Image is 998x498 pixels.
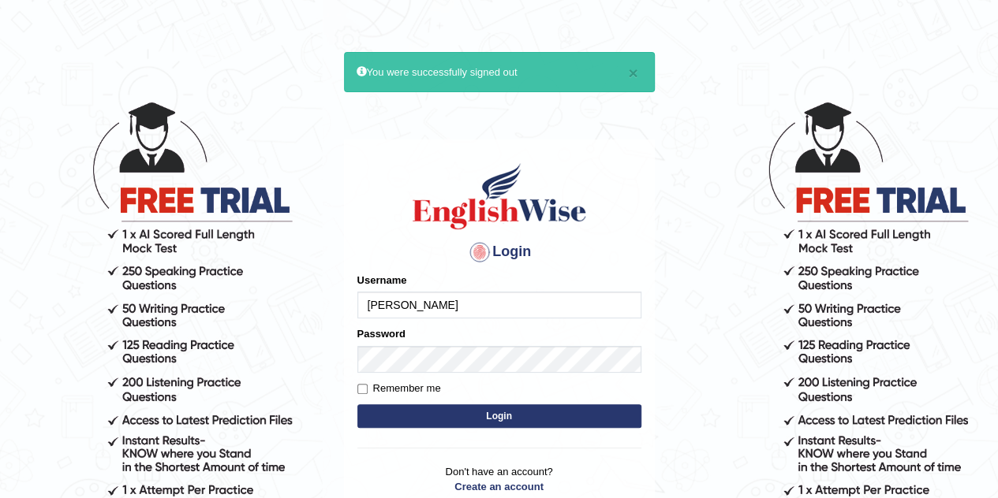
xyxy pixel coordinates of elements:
[357,384,368,394] input: Remember me
[357,381,441,396] label: Remember me
[357,240,641,265] h4: Login
[357,273,407,288] label: Username
[357,479,641,494] a: Create an account
[409,161,589,232] img: Logo of English Wise sign in for intelligent practice with AI
[628,65,637,81] button: ×
[357,404,641,428] button: Login
[357,326,406,341] label: Password
[344,52,655,92] div: You were successfully signed out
